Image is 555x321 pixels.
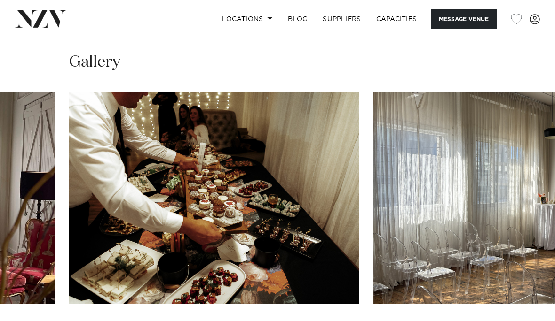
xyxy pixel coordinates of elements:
[15,10,66,27] img: nzv-logo.png
[280,9,315,29] a: BLOG
[431,9,497,29] button: Message Venue
[69,52,120,73] h2: Gallery
[315,9,368,29] a: SUPPLIERS
[69,92,359,304] swiper-slide: 10 / 18
[214,9,280,29] a: Locations
[369,9,425,29] a: Capacities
